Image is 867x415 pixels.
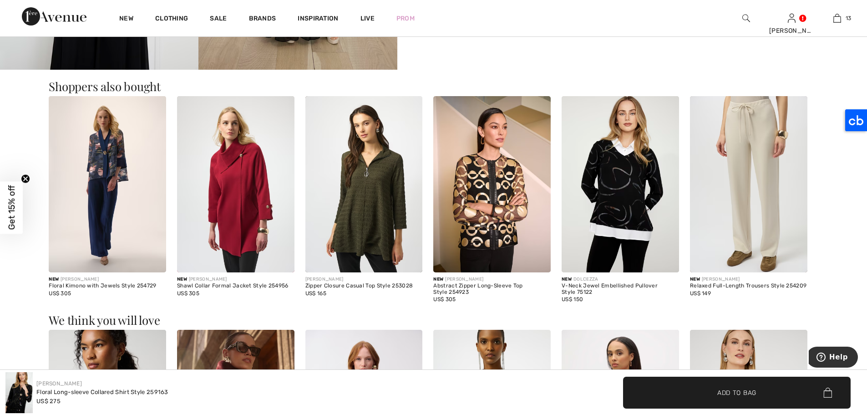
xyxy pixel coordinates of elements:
[788,13,796,24] img: My Info
[433,276,551,283] div: [PERSON_NAME]
[742,13,750,24] img: search the website
[49,276,166,283] div: [PERSON_NAME]
[177,276,294,283] div: [PERSON_NAME]
[36,380,82,387] a: [PERSON_NAME]
[177,96,294,272] img: Shawl Collar Formal Jacket Style 254956
[360,14,375,23] a: Live
[36,388,168,397] div: Floral Long-sleeve Collared Shirt Style 259163
[36,398,61,405] span: US$ 275
[119,15,133,24] a: New
[690,277,700,282] span: New
[177,290,199,297] span: US$ 305
[210,15,227,24] a: Sale
[717,388,756,397] span: Add to Bag
[690,96,807,272] img: Relaxed Full-Length Trousers Style 254209
[177,283,294,289] div: Shawl Collar Formal Jacket Style 254956
[433,283,551,296] div: Abstract Zipper Long-Sleeve Top Style 254923
[562,283,679,296] div: V-Neck Jewel Embellished Pullover Style 75122
[155,15,188,24] a: Clothing
[623,377,851,409] button: Add to Bag
[249,15,276,24] a: Brands
[846,14,852,22] span: 13
[769,26,814,36] div: [PERSON_NAME]
[433,296,456,302] span: US$ 305
[298,15,338,24] span: Inspiration
[49,283,166,289] div: Floral Kimono with Jewels Style 254729
[562,96,679,272] img: V-Neck Jewel Embellished Pullover Style 75122
[815,13,859,24] a: 13
[433,277,443,282] span: New
[833,13,841,24] img: My Bag
[305,276,423,283] div: [PERSON_NAME]
[690,283,807,289] div: Relaxed Full-Length Trousers Style 254209
[690,276,807,283] div: [PERSON_NAME]
[49,277,59,282] span: New
[562,296,583,302] span: US$ 150
[788,14,796,22] a: Sign In
[305,290,326,297] span: US$ 165
[433,96,551,272] img: Abstract Zipper Long-Sleeve Top Style 254923
[6,185,17,230] span: Get 15% off
[177,277,187,282] span: New
[562,276,679,283] div: DOLCEZZA
[690,290,711,297] span: US$ 149
[809,347,858,369] iframe: Opens a widget where you can find more information
[5,372,33,413] img: Floral Long-Sleeve Collared Shirt Style 259163
[305,96,423,272] img: Zipper Closure Casual Top Style 253028
[305,283,423,289] div: Zipper Closure Casual Top Style 253028
[49,81,818,92] h3: Shoppers also bought
[49,290,71,297] span: US$ 305
[823,388,832,398] img: Bag.svg
[49,314,818,326] h3: We think you will love
[49,96,166,272] img: Floral Kimono with Jewels Style 254729
[21,174,30,183] button: Close teaser
[562,277,572,282] span: New
[22,7,86,26] img: 1ère Avenue
[396,14,415,23] a: Prom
